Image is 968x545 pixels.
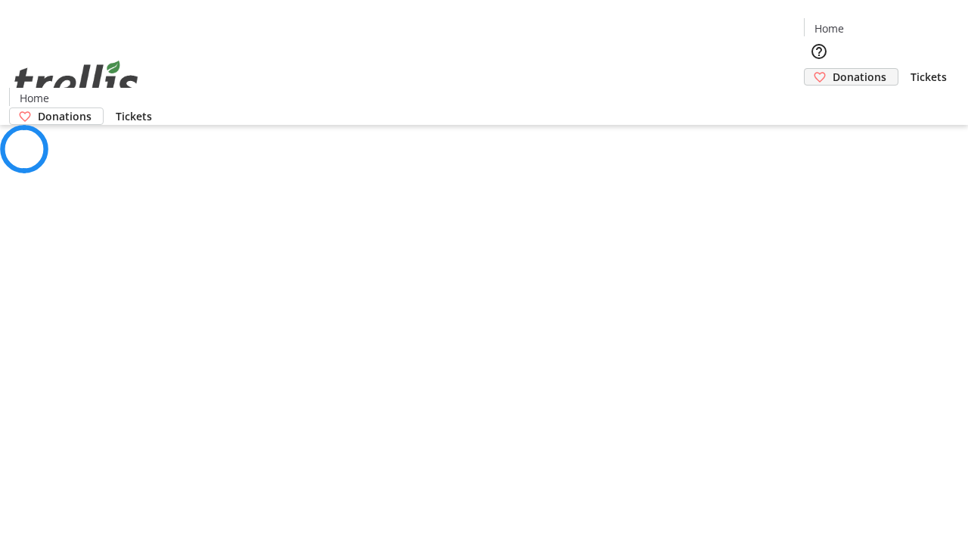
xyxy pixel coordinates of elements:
[9,44,144,120] img: Orient E2E Organization qXEusMBIYX's Logo
[104,108,164,124] a: Tickets
[804,86,834,116] button: Cart
[805,20,853,36] a: Home
[804,36,834,67] button: Help
[911,69,947,85] span: Tickets
[38,108,92,124] span: Donations
[9,107,104,125] a: Donations
[814,20,844,36] span: Home
[833,69,886,85] span: Donations
[898,69,959,85] a: Tickets
[804,68,898,86] a: Donations
[20,90,49,106] span: Home
[116,108,152,124] span: Tickets
[10,90,58,106] a: Home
